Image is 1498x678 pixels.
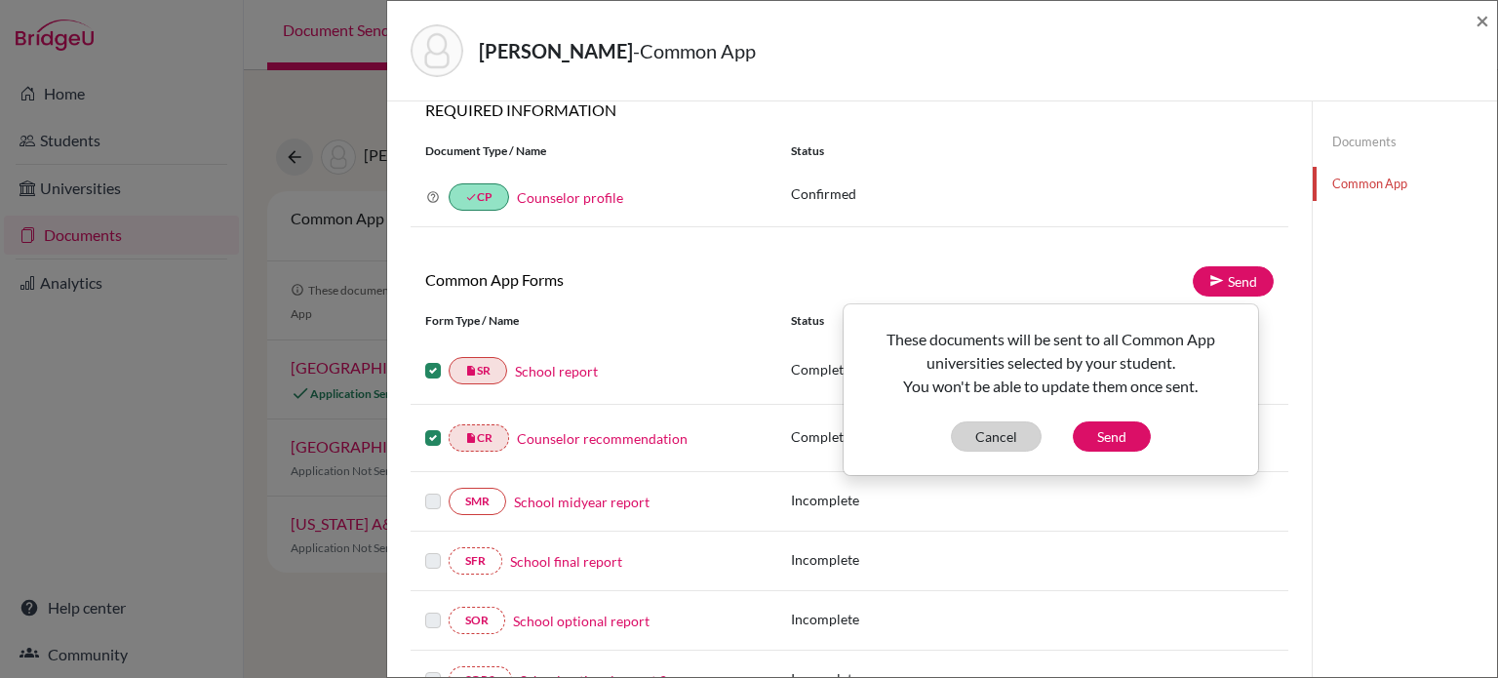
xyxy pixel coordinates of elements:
[791,426,992,447] p: Complete
[449,183,509,211] a: doneCP
[449,488,506,515] a: SMR
[1476,9,1489,32] button: Close
[411,142,776,160] div: Document Type / Name
[859,328,1242,398] p: These documents will be sent to all Common App universities selected by your student. You won't b...
[465,365,477,377] i: insert_drive_file
[633,39,756,62] span: - Common App
[791,312,992,330] div: Status
[515,361,598,381] a: School report
[449,607,505,634] a: SOR
[791,359,992,379] p: Complete
[791,609,992,629] p: Incomplete
[517,428,688,449] a: Counselor recommendation
[776,142,1288,160] div: Status
[514,492,650,512] a: School midyear report
[1073,421,1151,452] button: Send
[791,549,992,570] p: Incomplete
[465,191,477,203] i: done
[479,39,633,62] strong: [PERSON_NAME]
[1313,167,1497,201] a: Common App
[449,547,502,575] a: SFR
[510,551,622,572] a: School final report
[951,421,1042,452] button: Cancel
[411,312,776,330] div: Form Type / Name
[449,424,509,452] a: insert_drive_fileCR
[411,270,849,289] h6: Common App Forms
[791,490,992,510] p: Incomplete
[1313,125,1497,159] a: Documents
[791,183,1274,204] p: Confirmed
[517,189,623,206] a: Counselor profile
[843,303,1259,476] div: Send
[411,100,1288,119] h6: REQUIRED INFORMATION
[513,611,650,631] a: School optional report
[1193,266,1274,297] a: Send
[465,432,477,444] i: insert_drive_file
[449,357,507,384] a: insert_drive_fileSR
[1476,6,1489,34] span: ×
